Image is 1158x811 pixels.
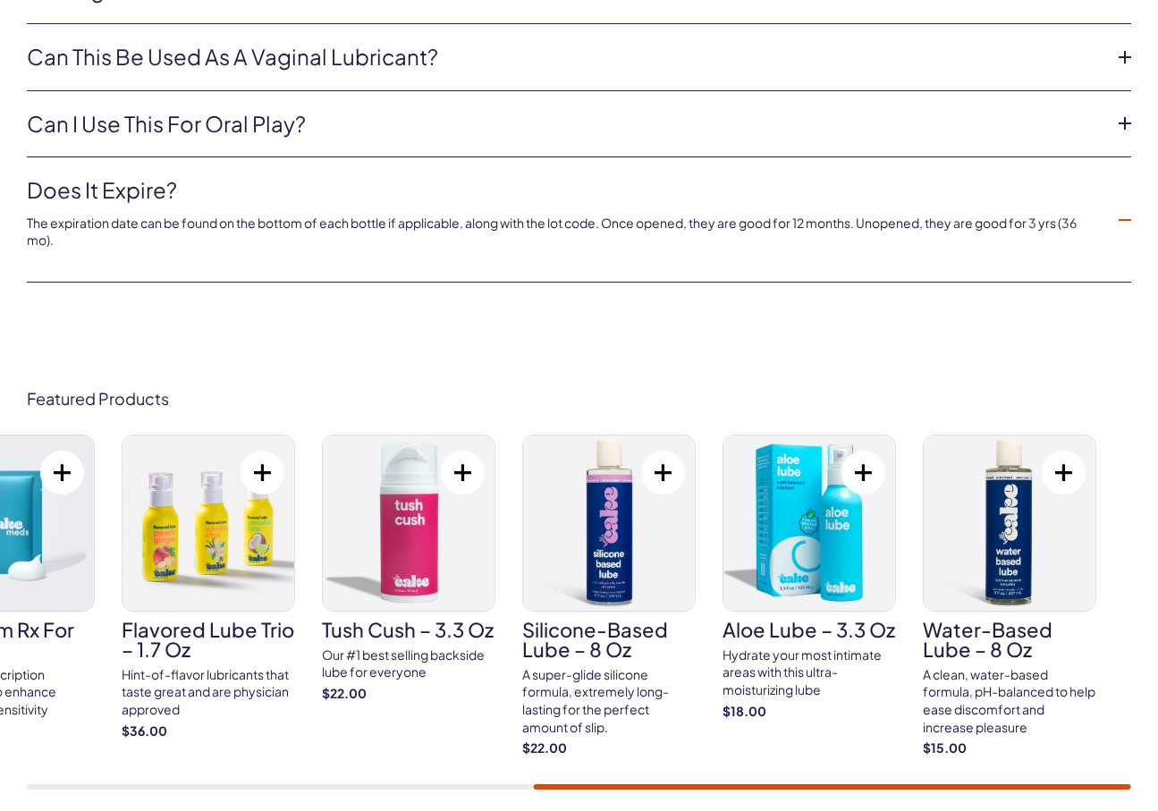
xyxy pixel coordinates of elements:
[122,722,295,740] strong: $36.00
[27,109,1103,139] a: Can I use this for oral play?
[723,620,896,639] h3: Aloe Lube – 3.3 oz
[322,435,495,703] a: Tush Cush – 3.3 oz Tush Cush – 3.3 oz Our #1 best selling backside lube for everyone $22.00
[923,666,1096,736] div: A clean, water-based formula, pH-balanced to help ease discomfort and increase pleasure
[322,646,495,681] div: Our #1 best selling backside lube for everyone
[923,620,1096,659] h3: Water-Based Lube – 8 oz
[27,215,1103,249] p: The expiration date can be found on the bottom of each bottle if applicable, along with the lot c...
[27,175,1103,206] a: Does it Expire?
[123,435,294,611] img: Flavored Lube Trio – 1.7 oz
[923,435,1096,757] a: Water-Based Lube – 8 oz Water-Based Lube – 8 oz A clean, water-based formula, pH-balanced to help...
[122,435,295,739] a: Flavored Lube Trio – 1.7 oz Flavored Lube Trio – 1.7 oz Hint-of-flavor lubricants that taste grea...
[522,666,696,736] div: A super-glide silicone formula, extremely long-lasting for the perfect amount of slip.
[322,685,495,703] strong: $22.00
[522,435,696,757] a: Silicone-Based Lube – 8 oz Silicone-Based Lube – 8 oz A super-glide silicone formula, extremely l...
[723,435,895,611] img: Aloe Lube – 3.3 oz
[322,620,495,639] h3: Tush Cush – 3.3 oz
[122,620,295,659] h3: Flavored Lube Trio – 1.7 oz
[27,42,1103,72] a: Can this be used as a vaginal lubricant?
[122,666,295,719] div: Hint-of-flavor lubricants that taste great and are physician approved
[522,739,696,757] strong: $22.00
[923,739,1096,757] strong: $15.00
[523,435,695,611] img: Silicone-Based Lube – 8 oz
[323,435,494,611] img: Tush Cush – 3.3 oz
[522,620,696,659] h3: Silicone-Based Lube – 8 oz
[924,435,1095,611] img: Water-Based Lube – 8 oz
[723,646,896,699] div: Hydrate your most intimate areas with this ultra-moisturizing lube
[723,703,896,721] strong: $18.00
[723,435,896,720] a: Aloe Lube – 3.3 oz Aloe Lube – 3.3 oz Hydrate your most intimate areas with this ultra-moisturizi...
